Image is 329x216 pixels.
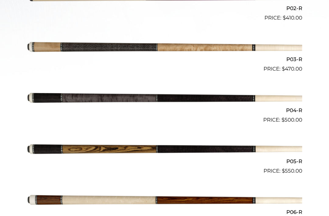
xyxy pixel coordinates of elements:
img: P04-R [27,75,302,121]
img: P05-R [27,126,302,172]
bdi: 500.00 [281,117,302,123]
span: $ [282,66,285,72]
a: P05-R $550.00 [27,126,302,175]
bdi: 410.00 [283,15,302,21]
span: $ [281,117,285,123]
a: P04-R $500.00 [27,75,302,124]
a: P03-R $470.00 [27,24,302,73]
span: $ [283,15,286,21]
bdi: 470.00 [282,66,302,72]
bdi: 550.00 [282,168,302,174]
img: P03-R [27,24,302,70]
span: $ [282,168,285,174]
